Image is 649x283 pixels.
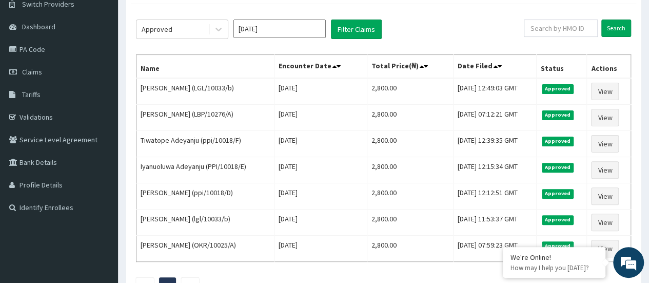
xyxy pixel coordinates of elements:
td: [PERSON_NAME] (ppi/10018/D) [136,183,274,210]
input: Select Month and Year [233,20,326,38]
span: Approved [542,163,574,172]
td: [DATE] 12:39:35 GMT [454,131,537,157]
td: [DATE] [274,183,367,210]
td: [PERSON_NAME] (OKR/10025/A) [136,236,274,262]
td: [PERSON_NAME] (LGL/10033/b) [136,78,274,105]
input: Search by HMO ID [524,20,598,37]
td: [DATE] [274,131,367,157]
span: Approved [542,84,574,93]
textarea: Type your message and hit 'Enter' [5,180,195,216]
td: 2,800.00 [367,131,454,157]
a: View [591,161,619,179]
p: How may I help you today? [510,263,598,272]
a: View [591,83,619,100]
th: Total Price(₦) [367,55,454,79]
td: 2,800.00 [367,78,454,105]
th: Encounter Date [274,55,367,79]
td: [PERSON_NAME] (lgl/10033/b) [136,210,274,236]
td: [DATE] [274,210,367,236]
td: 2,800.00 [367,236,454,262]
a: View [591,135,619,153]
td: [DATE] 07:59:23 GMT [454,236,537,262]
td: 2,800.00 [367,105,454,131]
td: 2,800.00 [367,210,454,236]
input: Search [601,20,631,37]
td: [DATE] 07:12:21 GMT [454,105,537,131]
span: Approved [542,189,574,198]
a: View [591,109,619,126]
img: d_794563401_company_1708531726252_794563401 [19,51,42,77]
div: Approved [142,24,172,34]
th: Actions [587,55,631,79]
td: [DATE] 12:49:03 GMT [454,78,537,105]
button: Filter Claims [331,20,382,39]
a: View [591,187,619,205]
td: [DATE] 11:53:37 GMT [454,210,537,236]
td: [DATE] [274,105,367,131]
a: View [591,214,619,231]
td: Tiwatope Adeyanju (ppi/10018/F) [136,131,274,157]
span: Approved [542,137,574,146]
td: [DATE] [274,236,367,262]
span: Tariffs [22,90,41,99]
span: Claims [22,67,42,77]
td: [PERSON_NAME] (LBP/10276/A) [136,105,274,131]
span: Dashboard [22,22,55,31]
td: [DATE] 12:12:51 GMT [454,183,537,210]
td: 2,800.00 [367,183,454,210]
td: [DATE] 12:15:34 GMT [454,157,537,183]
span: We're online! [60,79,142,183]
td: 2,800.00 [367,157,454,183]
span: Approved [542,110,574,120]
td: Iyanuoluwa Adeyanju (PPI/10018/E) [136,157,274,183]
th: Date Filed [454,55,537,79]
div: Minimize live chat window [168,5,193,30]
div: Chat with us now [53,58,172,71]
span: Approved [542,241,574,251]
div: We're Online! [510,253,598,262]
td: [DATE] [274,78,367,105]
span: Approved [542,215,574,224]
th: Name [136,55,274,79]
a: View [591,240,619,257]
td: [DATE] [274,157,367,183]
th: Status [536,55,586,79]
